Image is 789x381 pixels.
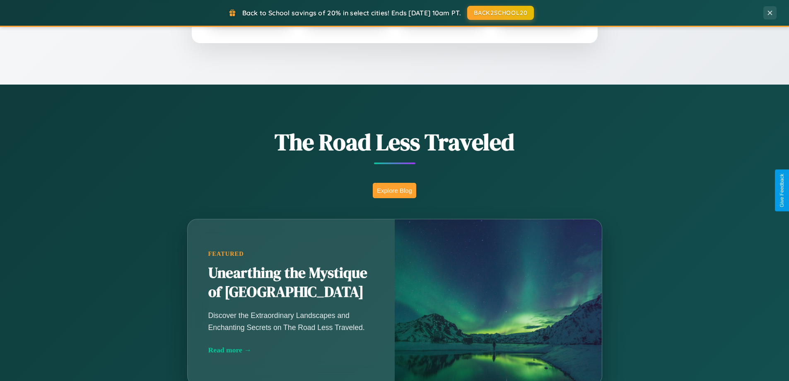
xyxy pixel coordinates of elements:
[208,310,374,333] p: Discover the Extraordinary Landscapes and Enchanting Secrets on The Road Less Traveled.
[208,264,374,302] h2: Unearthing the Mystique of [GEOGRAPHIC_DATA]
[208,250,374,257] div: Featured
[779,174,785,207] div: Give Feedback
[467,6,534,20] button: BACK2SCHOOL20
[208,346,374,354] div: Read more →
[242,9,461,17] span: Back to School savings of 20% in select cities! Ends [DATE] 10am PT.
[146,126,643,158] h1: The Road Less Traveled
[373,183,416,198] button: Explore Blog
